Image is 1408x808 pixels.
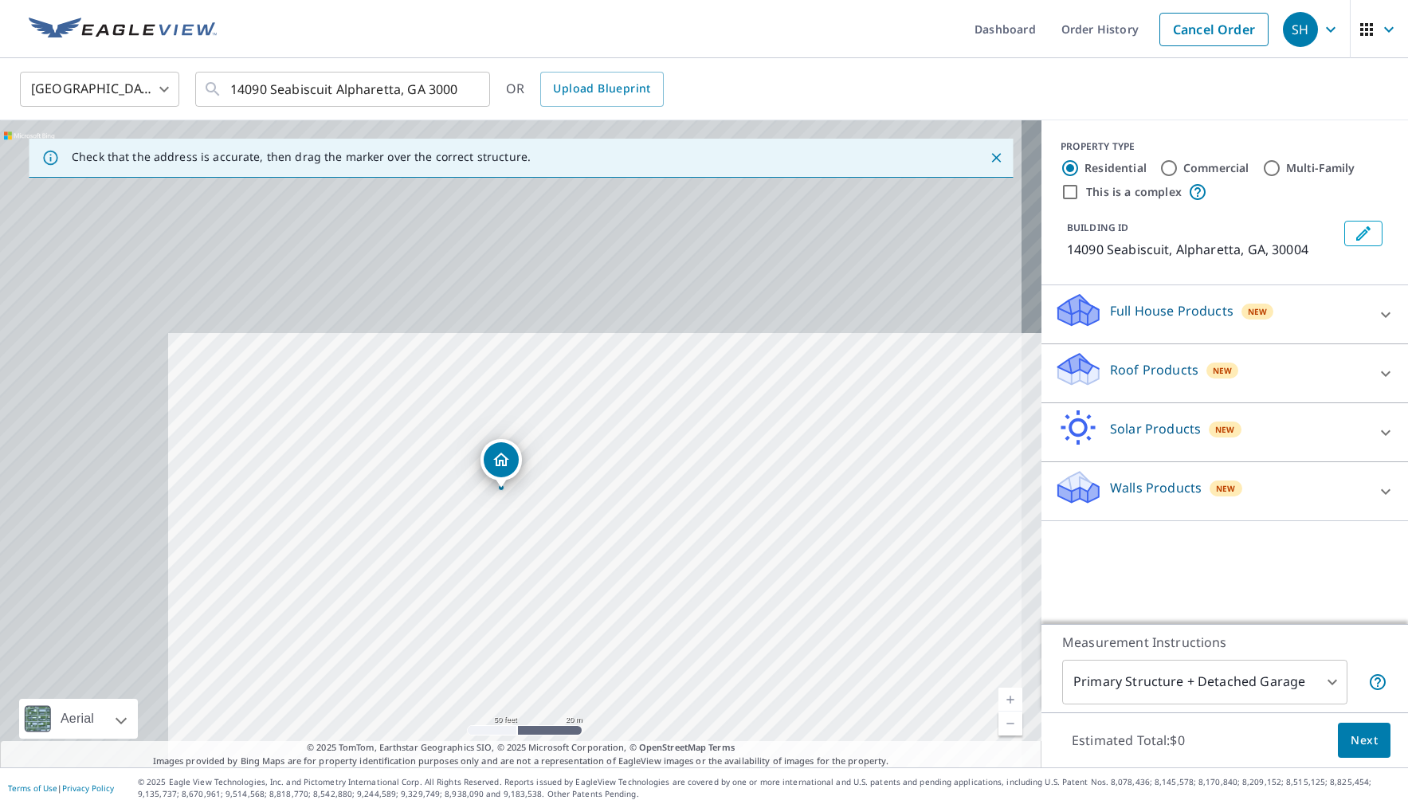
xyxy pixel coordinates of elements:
span: Upload Blueprint [553,79,650,99]
p: 14090 Seabiscuit, Alpharetta, GA, 30004 [1067,240,1338,259]
span: Your report will include the primary structure and a detached garage if one exists. [1368,673,1387,692]
span: Next [1351,731,1378,751]
p: Solar Products [1110,419,1201,438]
p: BUILDING ID [1067,221,1128,234]
a: Cancel Order [1159,13,1269,46]
a: Upload Blueprint [540,72,663,107]
div: Roof ProductsNew [1054,351,1395,396]
span: New [1213,364,1233,377]
a: Current Level 19, Zoom Out [998,712,1022,735]
span: New [1248,305,1268,318]
label: Commercial [1183,160,1249,176]
p: Full House Products [1110,301,1233,320]
div: PROPERTY TYPE [1061,139,1389,154]
p: © 2025 Eagle View Technologies, Inc. and Pictometry International Corp. All Rights Reserved. Repo... [138,776,1400,800]
div: Primary Structure + Detached Garage [1062,660,1347,704]
a: Terms of Use [8,783,57,794]
div: Aerial [56,699,99,739]
div: Solar ProductsNew [1054,410,1395,455]
div: Dropped pin, building 1, Residential property, 14090 Seabiscuit Alpharetta, GA 30004 [480,439,522,488]
button: Next [1338,723,1390,759]
p: Measurement Instructions [1062,633,1387,652]
label: Residential [1084,160,1147,176]
div: OR [506,72,664,107]
label: This is a complex [1086,184,1182,200]
div: Walls ProductsNew [1054,469,1395,514]
p: Walls Products [1110,478,1202,497]
a: Current Level 19, Zoom In [998,688,1022,712]
span: New [1216,482,1236,495]
p: | [8,783,114,793]
button: Close [986,147,1006,168]
div: SH [1283,12,1318,47]
button: Edit building 1 [1344,221,1383,246]
label: Multi-Family [1286,160,1355,176]
a: OpenStreetMap [639,741,706,753]
a: Privacy Policy [62,783,114,794]
img: EV Logo [29,18,217,41]
div: [GEOGRAPHIC_DATA] [20,67,179,112]
p: Estimated Total: $0 [1059,723,1198,758]
div: Full House ProductsNew [1054,292,1395,337]
p: Roof Products [1110,360,1198,379]
div: Aerial [19,699,138,739]
input: Search by address or latitude-longitude [230,67,457,112]
a: Terms [708,741,735,753]
span: New [1215,423,1235,436]
p: Check that the address is accurate, then drag the marker over the correct structure. [72,150,531,164]
span: © 2025 TomTom, Earthstar Geographics SIO, © 2025 Microsoft Corporation, © [307,741,735,755]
